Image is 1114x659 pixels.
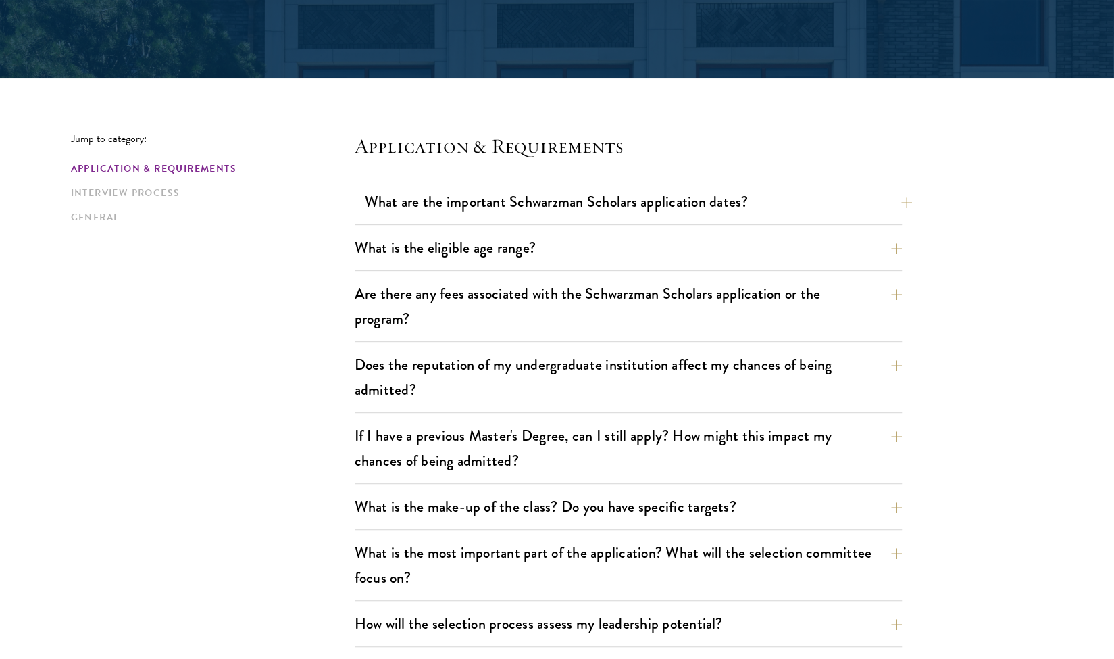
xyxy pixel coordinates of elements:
[355,608,902,639] button: How will the selection process assess my leadership potential?
[71,132,355,145] p: Jump to category:
[355,349,902,405] button: Does the reputation of my undergraduate institution affect my chances of being admitted?
[71,162,347,176] a: Application & Requirements
[365,187,912,217] button: What are the important Schwarzman Scholars application dates?
[355,132,902,160] h4: Application & Requirements
[355,420,902,476] button: If I have a previous Master's Degree, can I still apply? How might this impact my chances of bein...
[355,537,902,593] button: What is the most important part of the application? What will the selection committee focus on?
[71,210,347,224] a: General
[71,186,347,200] a: Interview Process
[355,491,902,522] button: What is the make-up of the class? Do you have specific targets?
[355,278,902,334] button: Are there any fees associated with the Schwarzman Scholars application or the program?
[355,233,902,263] button: What is the eligible age range?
